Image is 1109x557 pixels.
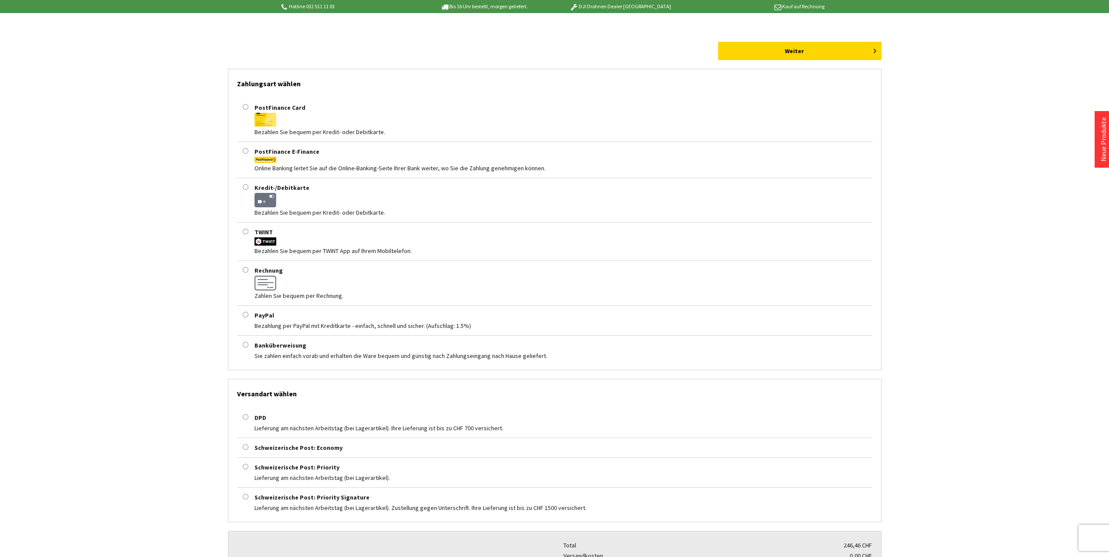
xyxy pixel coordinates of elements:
[254,207,872,218] div: Bezahlen Sie bequem per Kredit- oder Debitkarte.
[254,113,276,127] img: postfinance-card.svg
[237,69,872,94] h3: Zahlungsart wählen
[237,473,872,483] div: Lieferung am nächsten Arbeitstag (bei Lagerartikel).
[237,423,872,433] div: Lieferung am nächsten Arbeitstag (bei Lagerartikel). Ihre Lieferung ist bis zu CHF 700 versichert.
[237,379,872,404] h3: Versandart wählen
[688,1,824,12] p: Kauf auf Rechnung
[254,311,274,319] label: PayPal
[254,104,305,111] label: PostFinance Card
[254,414,266,422] label: DPD
[254,341,306,349] label: Banküberweisung
[254,228,273,236] label: TWINT
[254,127,872,137] div: Bezahlen Sie bequem per Kredit- oder Debitkarte.
[563,540,780,550] div: Total
[280,1,416,12] p: Hotline 032 511 11 03
[254,184,309,192] label: Kredit-/Debitkarte
[237,321,872,331] div: Bezahlung per PayPal mit Kreditkarte - einfach, schnell und sicher. (Aufschlag: 1.5%)
[254,157,276,163] img: postfinance-e-finance.svg
[254,493,370,501] label: Schweizerische Post: Priority Signature
[552,1,688,12] p: DJI Drohnen Dealer [GEOGRAPHIC_DATA]
[780,540,872,550] div: 246,46 CHF
[254,246,872,256] div: Bezahlen Sie bequem per TWINT App auf Ihrem Mobiltelefon.
[254,444,343,452] label: Schweizerische Post: Economy
[237,503,872,513] div: Lieferung am nächsten Arbeitstag (bei Lagerartikel). Zustellung gegen Unterschrift. Ihre Lieferun...
[237,351,872,361] div: Sie zahlen einfach vorab und erhalten die Ware bequem und günstig nach Zahlungseingang nach Hause...
[718,42,882,60] button: Weiter
[254,463,339,471] label: Schweizerische Post: Priority
[254,276,276,290] img: invoice.svg
[416,1,552,12] p: Bis 16 Uhr bestellt, morgen geliefert.
[254,193,276,207] img: credit-debit-card.svg
[254,237,276,246] img: twint.svg
[254,290,872,301] div: Zahlen Sie bequem per Rechnung.
[1099,117,1108,162] a: Neue Produkte
[254,148,319,155] label: PostFinance E-Finance
[254,163,872,173] div: Online Banking leitet Sie auf die Online-Banking-Seite Ihrer Bank weiter, wo Sie die Zahlung gene...
[254,267,283,274] label: Rechnung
